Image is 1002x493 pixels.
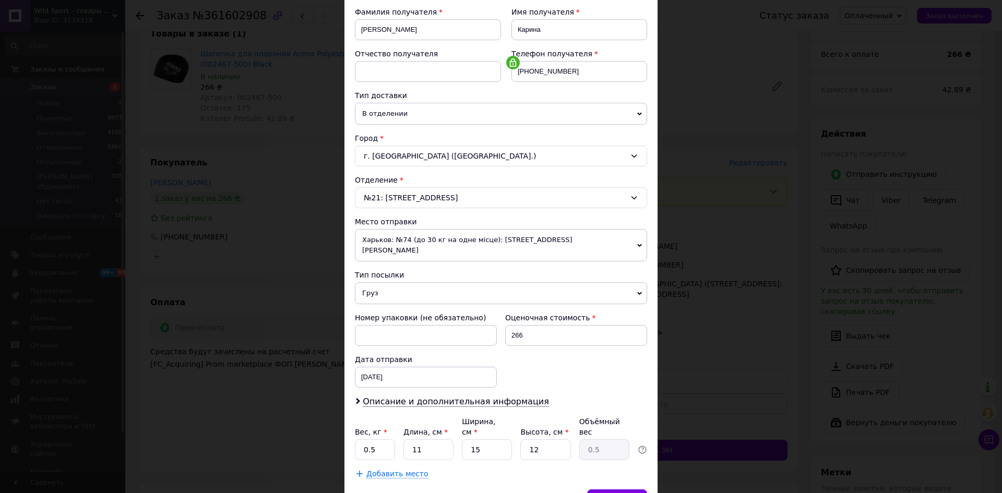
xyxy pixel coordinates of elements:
span: Имя получателя [511,8,574,16]
div: №21: [STREET_ADDRESS] [355,187,647,208]
span: Отчество получателя [355,50,438,58]
span: Фамилия получателя [355,8,437,16]
div: Объёмный вес [579,416,629,437]
div: г. [GEOGRAPHIC_DATA] ([GEOGRAPHIC_DATA].) [355,146,647,166]
span: В отделении [355,103,647,125]
div: Город [355,133,647,143]
span: Описание и дополнительная информация [363,396,549,407]
div: Оценочная стоимость [505,312,647,323]
span: Телефон получателя [511,50,592,58]
label: Вес, кг [355,428,387,436]
label: Длина, см [403,428,448,436]
span: Харьков: №74 (до 30 кг на одне місце): [STREET_ADDRESS][PERSON_NAME] [355,229,647,261]
label: Высота, см [520,428,568,436]
span: Добавить место [366,470,428,478]
div: Дата отправки [355,354,497,365]
span: Место отправки [355,218,417,226]
span: Тип доставки [355,91,407,100]
label: Ширина, см [462,417,495,436]
input: +380 [511,61,647,82]
div: Отделение [355,175,647,185]
div: Номер упаковки (не обязательно) [355,312,497,323]
span: Тип посылки [355,271,404,279]
span: Груз [355,282,647,304]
